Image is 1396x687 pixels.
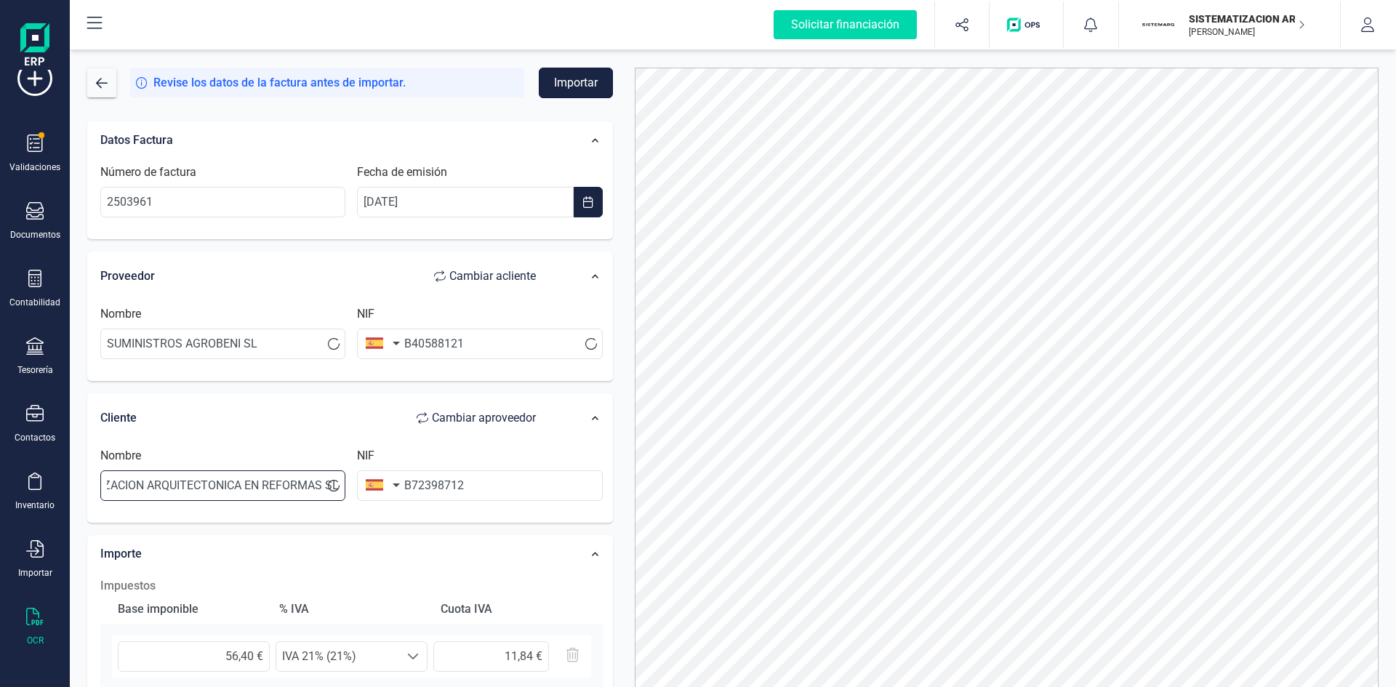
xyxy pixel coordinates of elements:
[27,635,44,646] div: OCR
[1136,1,1323,48] button: SISISTEMATIZACION ARQUITECTONICA EN REFORMAS SL[PERSON_NAME]
[15,499,55,511] div: Inventario
[20,23,49,70] img: Logo Finanedi
[100,305,141,323] label: Nombre
[100,577,603,595] h2: Impuestos
[100,447,141,465] label: Nombre
[10,229,60,241] div: Documentos
[998,1,1054,48] button: Logo de OPS
[449,268,536,285] span: Cambiar a cliente
[100,164,196,181] label: Número de factura
[100,403,550,433] div: Cliente
[539,68,613,98] button: Importar
[273,595,429,624] div: % IVA
[100,547,142,561] span: Importe
[432,409,536,427] span: Cambiar a proveedor
[435,595,590,624] div: Cuota IVA
[17,364,53,376] div: Tesorería
[112,595,268,624] div: Base imponible
[15,432,55,443] div: Contactos
[774,10,917,39] div: Solicitar financiación
[357,305,374,323] label: NIF
[18,567,52,579] div: Importar
[756,1,934,48] button: Solicitar financiación
[1189,12,1305,26] p: SISTEMATIZACION ARQUITECTONICA EN REFORMAS SL
[100,262,550,291] div: Proveedor
[402,403,550,433] button: Cambiar aproveedor
[1007,17,1046,32] img: Logo de OPS
[118,641,270,672] input: 0,00 €
[420,262,550,291] button: Cambiar acliente
[276,642,399,671] span: IVA 21% (21%)
[93,124,558,156] div: Datos Factura
[153,74,406,92] span: Revise los datos de la factura antes de importar.
[433,641,549,672] input: 0,00 €
[357,447,374,465] label: NIF
[1142,9,1174,41] img: SI
[9,297,60,308] div: Contabilidad
[357,164,447,181] label: Fecha de emisión
[1189,26,1305,38] p: [PERSON_NAME]
[9,161,60,173] div: Validaciones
